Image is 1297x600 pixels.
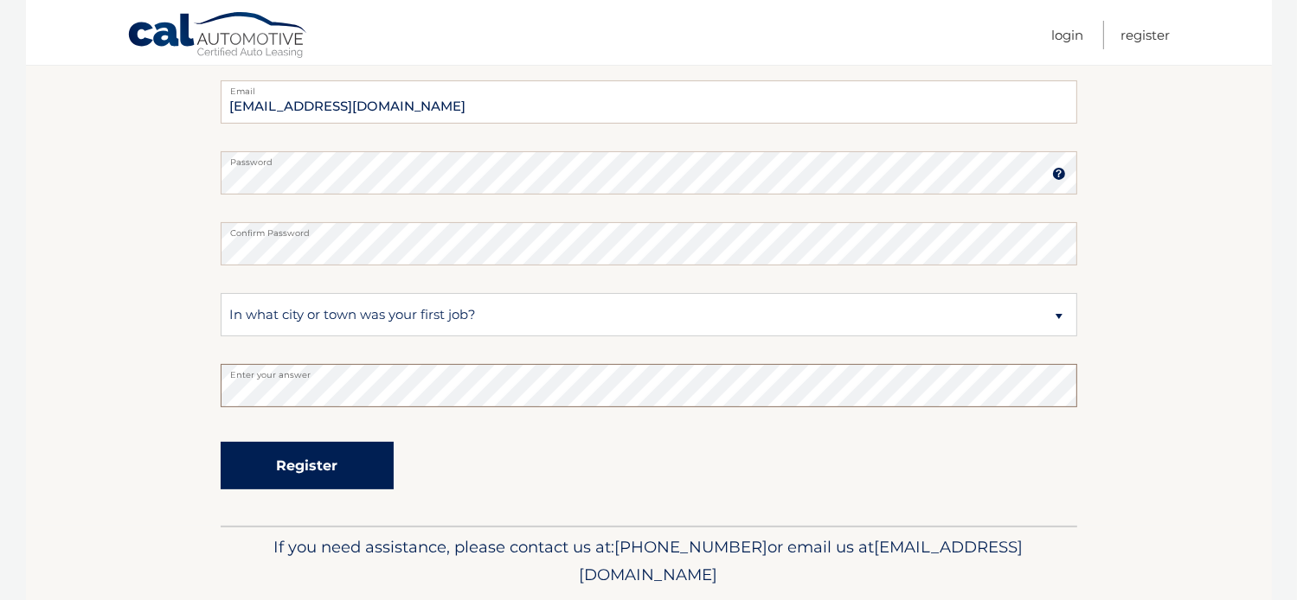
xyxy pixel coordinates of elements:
input: Email [221,80,1077,124]
a: Login [1052,21,1084,49]
span: [PHONE_NUMBER] [615,537,768,557]
label: Password [221,151,1077,165]
button: Register [221,442,394,489]
a: Cal Automotive [127,11,309,61]
img: tooltip.svg [1052,167,1066,181]
label: Confirm Password [221,222,1077,236]
span: [EMAIL_ADDRESS][DOMAIN_NAME] [580,537,1024,584]
p: If you need assistance, please contact us at: or email us at [232,533,1066,589]
label: Email [221,80,1077,94]
label: Enter your answer [221,364,1077,378]
a: Register [1121,21,1171,49]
